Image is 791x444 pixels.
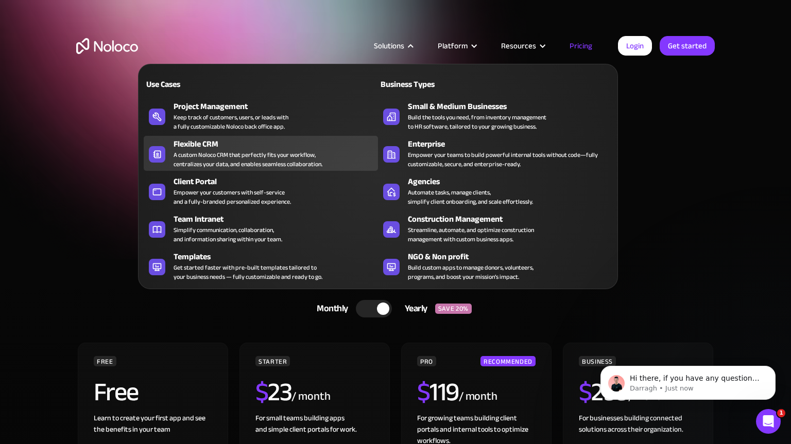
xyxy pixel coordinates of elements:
a: EnterpriseEmpower your teams to build powerful internal tools without code—fully customizable, se... [378,136,612,171]
a: Small & Medium BusinessesBuild the tools you need, from inventory managementto HR software, tailo... [378,98,612,133]
div: Platform [438,39,468,52]
h2: Free [94,379,139,405]
a: Login [618,36,652,56]
div: FREE [94,356,116,366]
nav: Solutions [138,49,618,289]
div: Solutions [374,39,404,52]
a: AgenciesAutomate tasks, manage clients,simplify client onboarding, and scale effortlessly. [378,173,612,208]
a: Flexible CRMA custom Noloco CRM that perfectly fits your workflow,centralizes your data, and enab... [144,136,378,171]
div: SAVE 20% [435,304,472,314]
div: Platform [425,39,488,52]
div: Monthly [304,301,356,316]
div: Get started faster with pre-built templates tailored to your business needs — fully customizable ... [174,263,322,281]
div: Resources [488,39,557,52]
iframe: Intercom notifications message [585,344,791,416]
a: home [76,38,138,54]
div: Construction Management [408,213,617,225]
div: PRO [417,356,436,366]
h2: 23 [255,379,292,405]
div: BUSINESS [579,356,616,366]
div: Templates [174,251,383,263]
div: Build the tools you need, from inventory management to HR software, tailored to your growing busi... [408,113,546,131]
div: A custom Noloco CRM that perfectly fits your workflow, centralizes your data, and enables seamles... [174,150,322,169]
a: Pricing [557,39,605,52]
div: Small & Medium Businesses [408,100,617,113]
a: Use Cases [144,72,378,96]
div: / month [291,388,330,405]
iframe: Intercom live chat [756,409,781,434]
div: Keep track of customers, users, or leads with a fully customizable Noloco back office app. [174,113,288,131]
h1: Flexible Pricing Designed for Business [76,87,715,149]
div: Enterprise [408,138,617,150]
span: 1 [777,409,785,417]
h2: Start for free. Upgrade to support your business at any stage. [76,159,715,175]
a: Team IntranetSimplify communication, collaboration,and information sharing within your team. [144,211,378,246]
a: Construction ManagementStreamline, automate, and optimize constructionmanagement with custom busi... [378,211,612,246]
a: Client PortalEmpower your customers with self-serviceand a fully-branded personalized experience. [144,173,378,208]
div: Yearly [392,301,435,316]
a: NGO & Non profitBuild custom apps to manage donors, volunteers,programs, and boost your mission’s... [378,248,612,283]
span: $ [579,368,592,416]
div: CHOOSE YOUR PLAN [76,270,715,295]
div: Simplify communication, collaboration, and information sharing within your team. [174,225,282,244]
div: Solutions [361,39,425,52]
div: Build custom apps to manage donors, volunteers, programs, and boost your mission’s impact. [408,263,534,281]
div: NGO & Non profit [408,251,617,263]
div: Empower your teams to build powerful internal tools without code—fully customizable, secure, and ... [408,150,607,169]
h2: 119 [417,379,459,405]
div: Client Portal [174,175,383,188]
a: Get started [660,36,715,56]
span: $ [417,368,430,416]
h2: 255 [579,379,628,405]
span: $ [255,368,268,416]
div: Agencies [408,175,617,188]
div: / month [459,388,497,405]
div: Streamline, automate, and optimize construction management with custom business apps. [408,225,534,244]
a: Business Types [378,72,612,96]
div: Team Intranet [174,213,383,225]
div: Resources [501,39,536,52]
div: RECOMMENDED [480,356,536,366]
div: Empower your customers with self-service and a fully-branded personalized experience. [174,188,291,206]
a: Project ManagementKeep track of customers, users, or leads witha fully customizable Noloco back o... [144,98,378,133]
a: TemplatesGet started faster with pre-built templates tailored toyour business needs — fully custo... [144,248,378,283]
div: Use Cases [144,78,256,91]
div: Automate tasks, manage clients, simplify client onboarding, and scale effortlessly. [408,188,533,206]
div: Flexible CRM [174,138,383,150]
div: STARTER [255,356,290,366]
div: Project Management [174,100,383,113]
div: Business Types [378,78,491,91]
